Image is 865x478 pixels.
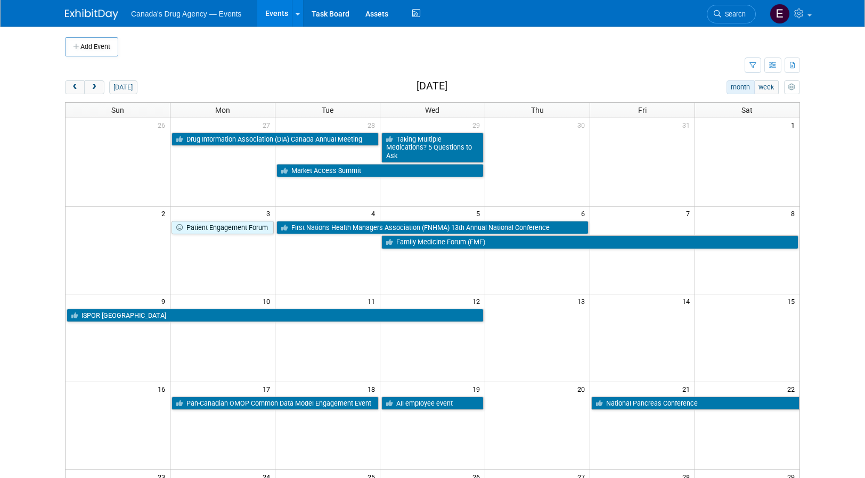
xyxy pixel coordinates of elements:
span: 14 [681,294,695,308]
span: 8 [790,207,799,220]
span: 30 [576,118,590,131]
button: Add Event [65,37,118,56]
button: next [84,80,104,94]
a: Family Medicine Forum (FMF) [381,235,798,249]
span: Search [721,10,746,18]
i: Personalize Calendar [788,84,795,91]
span: 19 [471,382,485,395]
a: ISPOR [GEOGRAPHIC_DATA] [67,309,484,323]
button: myCustomButton [784,80,800,94]
img: External Events [770,4,790,24]
a: Pan-Canadian OMOP Common Data Model Engagement Event [172,397,379,410]
img: ExhibitDay [65,9,118,20]
span: 16 [157,382,170,395]
a: Market Access Summit [276,164,484,178]
span: Wed [425,106,439,114]
span: 11 [366,294,380,308]
span: 10 [262,294,275,308]
span: 13 [576,294,590,308]
button: week [754,80,779,94]
a: Drug Information Association (DIA) Canada Annual Meeting [172,133,379,146]
span: Tue [322,106,333,114]
a: Search [707,5,756,23]
span: 7 [685,207,695,220]
span: 4 [370,207,380,220]
span: Fri [638,106,647,114]
span: 20 [576,382,590,395]
span: Sun [111,106,124,114]
span: 2 [160,207,170,220]
span: Sat [741,106,753,114]
a: Patient Engagement Forum [172,221,274,235]
span: 29 [471,118,485,131]
h2: [DATE] [417,80,447,92]
span: 31 [681,118,695,131]
a: Taking Multiple Medications? 5 Questions to Ask [381,133,484,163]
a: First Nations Health Managers Association (FNHMA) 13th Annual National Conference [276,221,589,235]
a: All employee event [381,397,484,410]
span: Mon [215,106,230,114]
span: 15 [786,294,799,308]
span: 26 [157,118,170,131]
span: 18 [366,382,380,395]
button: month [727,80,755,94]
a: National Pancreas Conference [591,397,799,410]
span: 21 [681,382,695,395]
span: 3 [265,207,275,220]
button: [DATE] [109,80,137,94]
span: Canada's Drug Agency — Events [131,10,241,18]
span: 12 [471,294,485,308]
span: 9 [160,294,170,308]
button: prev [65,80,85,94]
span: 28 [366,118,380,131]
span: Thu [531,106,544,114]
span: 1 [790,118,799,131]
span: 27 [262,118,275,131]
span: 22 [786,382,799,395]
span: 5 [475,207,485,220]
span: 6 [580,207,590,220]
span: 17 [262,382,275,395]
